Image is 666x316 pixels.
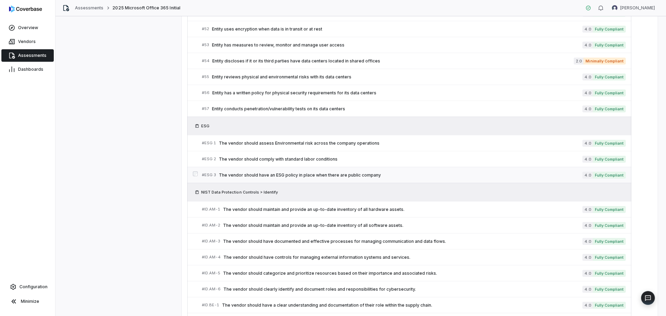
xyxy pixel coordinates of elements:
[583,58,626,65] span: Minimally Compliant
[593,254,626,261] span: Fully Compliant
[202,287,221,292] span: # ID.AM-6
[593,222,626,229] span: Fully Compliant
[593,302,626,309] span: Fully Compliant
[202,255,221,260] span: # ID.AM-4
[582,74,592,80] span: 4.0
[582,105,592,112] span: 4.0
[202,202,626,217] a: #ID.AM-1The vendor should maintain and provide an up-to-date inventory of all hardware assets.4.0...
[219,156,582,162] span: The vendor should comply with standard labor conditions
[593,206,626,213] span: Fully Compliant
[582,302,592,309] span: 4.0
[19,284,48,290] span: Configuration
[202,249,626,265] a: #ID.AM-4The vendor should have controls for managing external information systems and services.4....
[223,223,582,228] span: The vendor should maintain and provide an up-to-date inventory of all software assets.
[593,42,626,49] span: Fully Compliant
[202,151,626,167] a: #ESG 2The vendor should comply with standard labor conditions4.0Fully Compliant
[593,89,626,96] span: Fully Compliant
[593,74,626,80] span: Fully Compliant
[582,42,592,49] span: 4.0
[202,172,216,178] span: # ESG 3
[18,67,43,72] span: Dashboards
[202,42,209,48] span: # 53
[593,286,626,293] span: Fully Compliant
[593,140,626,147] span: Fully Compliant
[202,265,626,281] a: #ID.AM-5The vendor should categorize and prioritize resources based on their importance and assoc...
[18,39,36,44] span: Vendors
[202,297,626,313] a: #ID.BE-1The vendor should have a clear understanding and documentation of their role within the s...
[582,89,592,96] span: 4.0
[582,140,592,147] span: 4.0
[582,222,592,229] span: 4.0
[582,254,592,261] span: 4.0
[223,255,582,260] span: The vendor should have controls for managing external information systems and services.
[1,35,54,48] a: Vendors
[202,140,216,146] span: # ESG 1
[582,172,592,179] span: 4.0
[593,156,626,163] span: Fully Compliant
[1,49,54,62] a: Assessments
[202,167,626,183] a: #ESG 3The vendor should have an ESG policy in place when there are public company4.0Fully Compliant
[202,90,210,95] span: # 56
[212,90,582,96] span: Entity has a written policy for physical security requirements for its data centers
[593,270,626,277] span: Fully Compliant
[18,25,38,31] span: Overview
[582,156,592,163] span: 4.0
[202,239,220,244] span: # ID.AM-3
[202,281,626,297] a: #ID.AM-6The vendor should clearly identify and document roles and responsibilities for cybersecur...
[212,58,574,64] span: Entity discloses if it or its third parties have data centers located in shared offices
[212,42,582,48] span: Entity has measures to review, monitor and manage user access
[582,238,592,245] span: 4.0
[202,37,626,53] a: #53Entity has measures to review, monitor and manage user access4.0Fully Compliant
[202,69,626,85] a: #55Entity reviews physical and environmental risks with its data centers4.0Fully Compliant
[223,207,582,212] span: The vendor should maintain and provide an up-to-date inventory of all hardware assets.
[212,26,582,32] span: Entity uses encryption when data is in transit or at rest
[223,271,582,276] span: The vendor should categorize and prioritize resources based on their importance and associated ri...
[202,217,626,233] a: #ID.AM-2The vendor should maintain and provide an up-to-date inventory of all software assets.4.0...
[202,233,626,249] a: #ID.AM-3The vendor should have documented and effective processes for managing communication and ...
[201,189,278,195] span: NIST Data Protection Controls > Identify
[202,207,220,212] span: # ID.AM-1
[212,74,582,80] span: Entity reviews physical and environmental risks with its data centers
[202,85,626,101] a: #56Entity has a written policy for physical security requirements for its data centers4.0Fully Co...
[202,135,626,151] a: #ESG 1The vendor should assess Environmental risk across the company operations4.0Fully Compliant
[608,3,659,13] button: Esther Barreto avatar[PERSON_NAME]
[574,58,583,65] span: 2.0
[3,294,52,308] button: Minimize
[9,6,42,12] img: logo-D7KZi-bG.svg
[219,140,582,146] span: The vendor should assess Environmental risk across the company operations
[582,26,592,33] span: 4.0
[222,302,582,308] span: The vendor should have a clear understanding and documentation of their role within the supply ch...
[1,63,54,76] a: Dashboards
[18,53,46,58] span: Assessments
[202,53,626,69] a: #54Entity discloses if it or its third parties have data centers located in shared offices2.0Mini...
[112,5,180,11] span: 2025 Microsoft Office 365 Initial
[223,239,582,244] span: The vendor should have documented and effective processes for managing communication and data flows.
[593,105,626,112] span: Fully Compliant
[202,26,209,32] span: # 52
[582,286,592,293] span: 4.0
[3,281,52,293] a: Configuration
[612,5,617,11] img: Esther Barreto avatar
[21,299,39,304] span: Minimize
[1,22,54,34] a: Overview
[202,74,209,79] span: # 55
[582,270,592,277] span: 4.0
[593,26,626,33] span: Fully Compliant
[212,106,582,112] span: Entity conducts penetration/vulnerability tests on its data centers
[593,238,626,245] span: Fully Compliant
[219,172,582,178] span: The vendor should have an ESG policy in place when there are public company
[620,5,655,11] span: [PERSON_NAME]
[202,223,220,228] span: # ID.AM-2
[75,5,103,11] a: Assessments
[202,271,220,276] span: # ID.AM-5
[202,302,219,308] span: # ID.BE-1
[223,287,582,292] span: The vendor should clearly identify and document roles and responsibilities for cybersecurity.
[582,206,592,213] span: 4.0
[202,101,626,117] a: #57Entity conducts penetration/vulnerability tests on its data centers4.0Fully Compliant
[202,156,216,162] span: # ESG 2
[202,21,626,37] a: #52Entity uses encryption when data is in transit or at rest4.0Fully Compliant
[202,106,209,111] span: # 57
[201,123,210,129] span: ESG
[593,172,626,179] span: Fully Compliant
[202,58,210,63] span: # 54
